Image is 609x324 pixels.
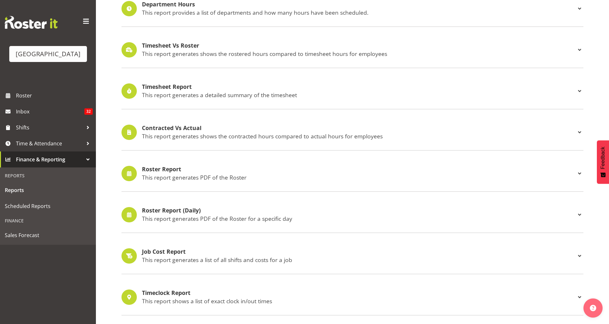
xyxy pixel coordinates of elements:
[142,215,576,222] p: This report generates PDF of the Roster for a specific day
[121,83,583,99] div: Timesheet Report This report generates a detailed summary of the timesheet
[142,91,576,98] p: This report generates a detailed summary of the timesheet
[16,91,93,100] span: Roster
[142,174,576,181] p: This report generates PDF of the Roster
[142,84,576,90] h4: Timesheet Report
[121,1,583,16] div: Department Hours This report provides a list of departments and how many hours have been scheduled.
[121,289,583,305] div: Timeclock Report This report shows a list of exact clock in/out times
[5,185,91,195] span: Reports
[142,207,576,214] h4: Roster Report (Daily)
[600,147,606,169] span: Feedback
[84,108,93,115] span: 32
[5,230,91,240] span: Sales Forecast
[597,140,609,184] button: Feedback - Show survey
[121,42,583,58] div: Timesheet Vs Roster This report generates shows the rostered hours compared to timesheet hours fo...
[16,49,81,59] div: [GEOGRAPHIC_DATA]
[121,248,583,264] div: Job Cost Report This report generates a list of all shifts and costs for a job
[142,133,576,140] p: This report generates shows the contracted hours compared to actual hours for employees
[142,1,576,8] h4: Department Hours
[2,182,94,198] a: Reports
[142,290,576,296] h4: Timeclock Report
[5,16,58,29] img: Rosterit website logo
[16,123,83,132] span: Shifts
[142,256,576,263] p: This report generates a list of all shifts and costs for a job
[16,107,84,116] span: Inbox
[121,166,583,181] div: Roster Report This report generates PDF of the Roster
[142,166,576,173] h4: Roster Report
[16,155,83,164] span: Finance & Reporting
[142,249,576,255] h4: Job Cost Report
[2,169,94,182] div: Reports
[142,125,576,131] h4: Contracted Vs Actual
[142,9,576,16] p: This report provides a list of departments and how many hours have been scheduled.
[142,50,576,57] p: This report generates shows the rostered hours compared to timesheet hours for employees
[121,125,583,140] div: Contracted Vs Actual This report generates shows the contracted hours compared to actual hours fo...
[16,139,83,148] span: Time & Attendance
[142,42,576,49] h4: Timesheet Vs Roster
[590,305,596,311] img: help-xxl-2.png
[142,297,576,305] p: This report shows a list of exact clock in/out times
[2,214,94,227] div: Finance
[121,207,583,222] div: Roster Report (Daily) This report generates PDF of the Roster for a specific day
[5,201,91,211] span: Scheduled Reports
[2,227,94,243] a: Sales Forecast
[2,198,94,214] a: Scheduled Reports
